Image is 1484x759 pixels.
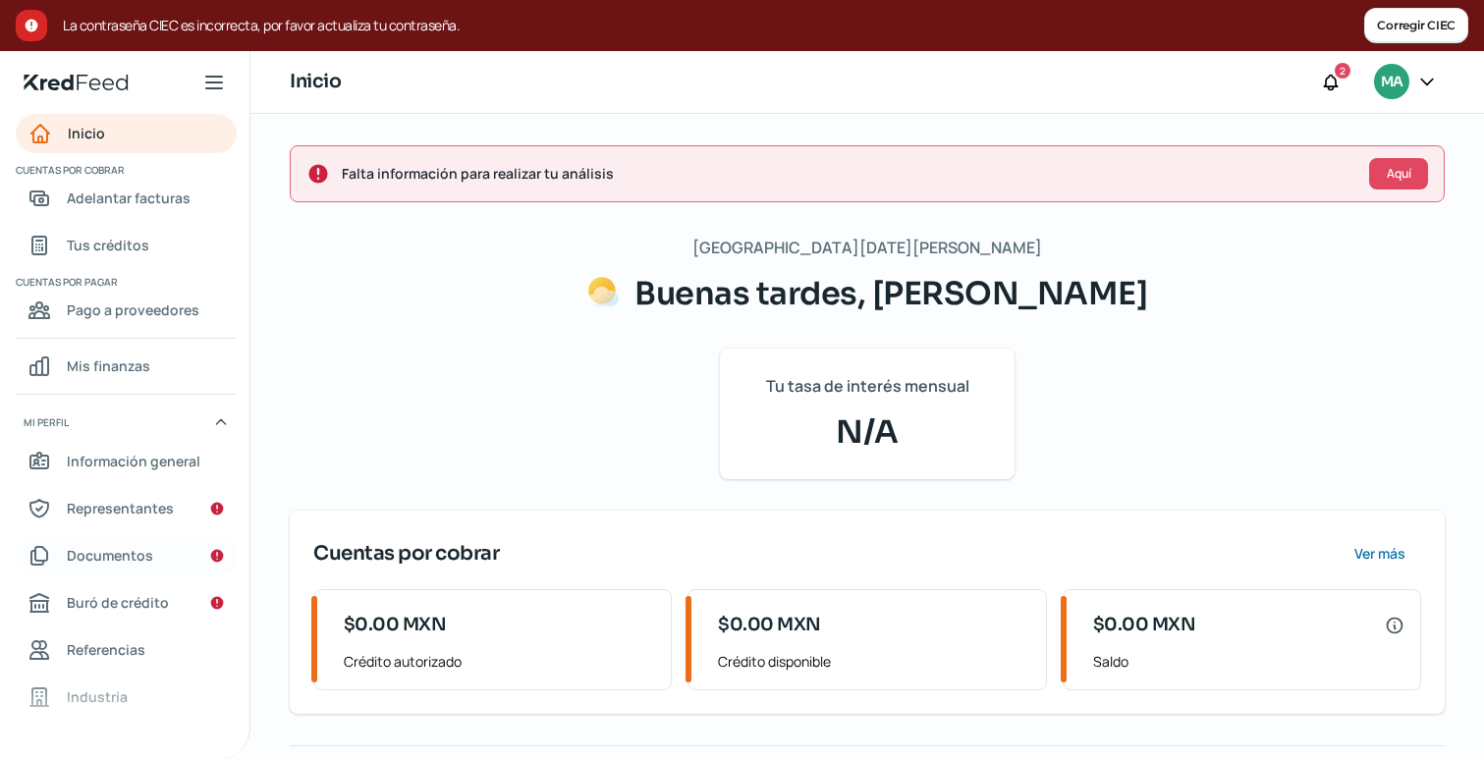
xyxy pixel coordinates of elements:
span: Buró de crédito [67,590,169,615]
a: Pago a proveedores [16,291,237,330]
a: Tus créditos [16,226,237,265]
span: Redes sociales [67,732,167,756]
span: Falta información para realizar tu análisis [342,161,1353,186]
span: Saldo [1093,649,1404,674]
span: $0.00 MXN [344,612,447,638]
span: Crédito autorizado [344,649,655,674]
span: Cuentas por cobrar [313,539,499,569]
button: Corregir CIEC [1364,8,1468,43]
a: Documentos [16,536,237,575]
span: Buenas tardes, [PERSON_NAME] [634,274,1147,313]
button: Ver más [1338,534,1421,573]
span: Documentos [67,543,153,568]
span: 2 [1340,62,1346,80]
a: Inicio [16,114,237,153]
span: Tu tasa de interés mensual [766,372,969,401]
a: Información general [16,442,237,481]
span: Información general [67,449,200,473]
span: Crédito disponible [718,649,1029,674]
a: Buró de crédito [16,583,237,623]
span: N/A [743,408,991,456]
img: Saludos [587,276,619,307]
span: $0.00 MXN [718,612,821,638]
a: Referencias [16,630,237,670]
span: La contraseña CIEC es incorrecta, por favor actualiza tu contraseña. [63,14,1364,37]
span: Pago a proveedores [67,298,199,322]
h1: Inicio [290,68,341,96]
button: Aquí [1369,158,1428,190]
span: Adelantar facturas [67,186,191,210]
span: MA [1381,71,1402,94]
span: [GEOGRAPHIC_DATA][DATE][PERSON_NAME] [692,234,1042,262]
span: Tus créditos [67,233,149,257]
span: $0.00 MXN [1093,612,1196,638]
span: Aquí [1387,168,1411,180]
a: Representantes [16,489,237,528]
span: Referencias [67,637,145,662]
span: Representantes [67,496,174,520]
span: Mi perfil [24,413,69,431]
a: Mis finanzas [16,347,237,386]
a: Industria [16,678,237,717]
a: Adelantar facturas [16,179,237,218]
span: Inicio [68,121,105,145]
span: Industria [67,684,128,709]
span: Mis finanzas [67,353,150,378]
span: Cuentas por cobrar [16,161,234,179]
span: Cuentas por pagar [16,273,234,291]
span: Ver más [1354,547,1405,561]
